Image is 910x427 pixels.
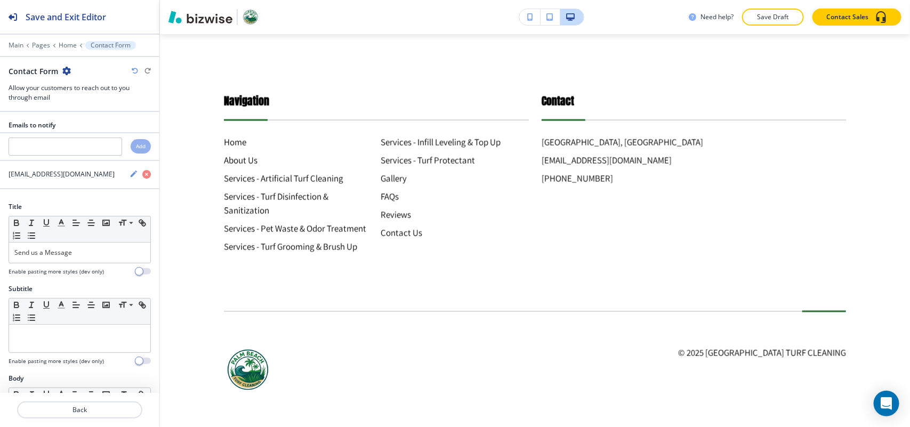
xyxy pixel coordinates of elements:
div: Open Intercom Messenger [874,391,899,416]
button: Home [59,42,77,49]
h2: Body [9,374,23,383]
p: Contact Sales [826,12,868,22]
h3: Need help? [700,12,734,22]
h2: Subtitle [9,284,33,294]
h6: Services - Turf Protectant [381,154,529,167]
h6: Contact Us [381,226,529,240]
h6: Services - Artificial Turf Cleaning [224,172,372,186]
strong: Contact [542,93,574,109]
h4: Enable pasting more styles (dev only) [9,268,104,276]
h6: Services - Turf Grooming & Brush Up [224,240,372,254]
h6: Home [224,135,372,149]
h3: Allow your customers to reach out to you through email [9,83,151,102]
h6: Gallery [381,172,529,186]
h6: Services - Turf Disinfection & Sanitization [224,190,372,217]
p: Send us a Message [14,248,145,257]
h2: Contact Form [9,66,58,77]
button: Contact Form [85,41,136,50]
a: [GEOGRAPHIC_DATA], [GEOGRAPHIC_DATA] [542,135,703,149]
p: Back [18,405,141,415]
h6: About Us [224,154,372,167]
button: Back [17,401,142,418]
h2: Title [9,202,22,212]
strong: Navigation [224,93,269,109]
h4: Enable pasting more styles (dev only) [9,357,104,365]
h6: Services - Infill Leveling & Top Up [381,135,529,149]
button: Contact Sales [812,9,901,26]
img: Your Logo [242,9,259,26]
a: [EMAIL_ADDRESS][DOMAIN_NAME] [542,154,672,167]
h6: © 2025 [GEOGRAPHIC_DATA] Turf Cleaning [678,346,846,360]
p: Contact Form [91,42,131,49]
img: Palm Beach Turf Cleaning [224,346,272,394]
h2: Save and Exit Editor [26,11,106,23]
h2: Emails to notify [9,120,55,130]
img: Bizwise Logo [168,11,232,23]
button: Main [9,42,23,49]
p: Save Draft [756,12,790,22]
h4: [EMAIL_ADDRESS][DOMAIN_NAME] [9,170,115,179]
h6: Reviews [381,208,529,222]
button: Save Draft [742,9,804,26]
h6: FAQs [381,190,529,204]
h4: Add [136,142,146,150]
button: Pages [32,42,50,49]
h6: Services - Pet Waste & Odor Treatment [224,222,372,236]
a: [PHONE_NUMBER] [542,172,613,186]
